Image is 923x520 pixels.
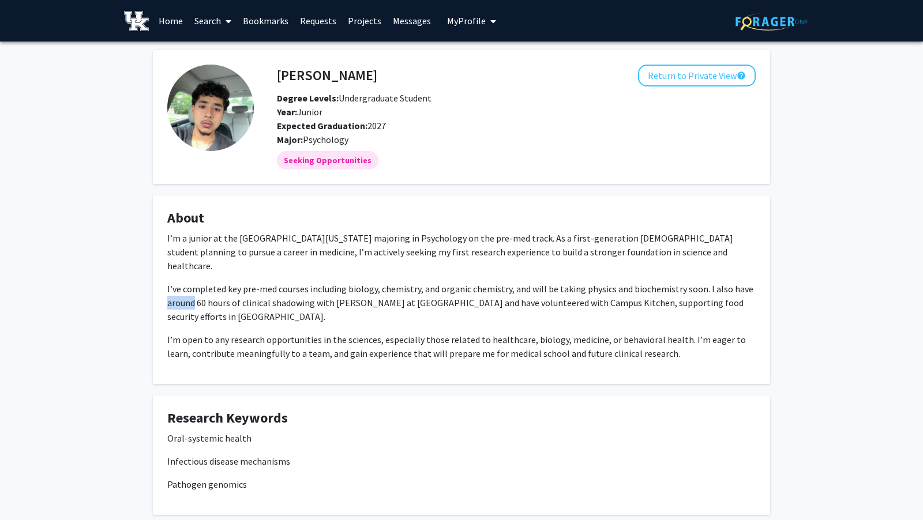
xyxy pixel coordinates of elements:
span: Infectious disease mechanisms [167,455,290,467]
a: Home [153,1,189,41]
p: Oral-systemic health [167,431,756,445]
b: Major: [277,134,303,145]
button: Return to Private View [638,65,756,86]
p: I’ve completed key pre-med courses including biology, chemistry, and organic chemistry, and will ... [167,282,756,323]
h4: [PERSON_NAME] [277,65,377,86]
p: I’m open to any research opportunities in the sciences, especially those related to healthcare, b... [167,333,756,360]
span: 2027 [277,120,386,131]
a: Search [189,1,237,41]
a: Bookmarks [237,1,294,41]
span: Undergraduate Student [277,92,432,104]
a: Requests [294,1,342,41]
mat-icon: help [737,69,746,82]
a: Projects [342,1,387,41]
b: Expected Graduation: [277,120,367,131]
h4: Research Keywords [167,410,756,427]
img: University of Kentucky Logo [124,11,149,31]
mat-chip: Seeking Opportunities [277,151,378,169]
b: Year: [277,106,297,118]
span: Psychology [303,134,348,145]
span: Pathogen genomics [167,478,247,490]
span: My Profile [447,15,486,27]
h4: About [167,210,756,227]
a: Messages [387,1,437,41]
iframe: Chat [9,468,49,511]
b: Degree Levels: [277,92,339,104]
span: Junior [277,106,322,118]
img: ForagerOne Logo [736,13,808,31]
p: I’m a junior at the [GEOGRAPHIC_DATA][US_STATE] majoring in Psychology on the pre-med track. As a... [167,231,756,273]
img: Profile Picture [167,65,254,151]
